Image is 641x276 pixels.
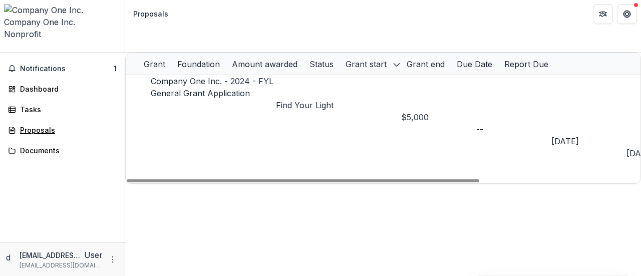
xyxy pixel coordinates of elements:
[4,142,121,159] a: Documents
[133,9,168,19] div: Proposals
[114,64,117,73] span: 1
[551,135,626,147] div: [DATE]
[498,53,554,75] div: Report Due
[451,53,498,75] div: Due Date
[226,58,303,70] div: Amount awarded
[303,58,340,70] div: Status
[303,53,340,75] div: Status
[138,53,171,75] div: Grant
[171,58,226,70] div: Foundation
[393,61,401,69] svg: sorted descending
[4,81,121,97] a: Dashboard
[171,53,226,75] div: Foundation
[4,101,121,118] a: Tasks
[20,250,84,260] p: [EMAIL_ADDRESS][DOMAIN_NAME]
[340,58,393,70] div: Grant start
[451,58,498,70] div: Due Date
[401,58,451,70] div: Grant end
[20,261,103,270] p: [EMAIL_ADDRESS][DOMAIN_NAME]
[6,251,16,263] div: development@companyone.org
[340,53,401,75] div: Grant start
[476,123,551,135] div: --
[276,99,401,111] p: Find Your Light
[401,53,451,75] div: Grant end
[138,58,171,70] div: Grant
[84,249,103,261] p: User
[226,53,303,75] div: Amount awarded
[4,122,121,138] a: Proposals
[20,65,114,73] span: Notifications
[151,76,273,98] a: Company One Inc. - 2024 - FYL General Grant Application
[401,111,476,123] div: $5,000
[129,7,172,21] nav: breadcrumb
[4,61,121,77] button: Notifications1
[498,58,554,70] div: Report Due
[4,4,121,16] img: Company One Inc.
[4,16,121,28] div: Company One Inc.
[4,29,41,39] span: Nonprofit
[20,104,113,115] div: Tasks
[20,145,113,156] div: Documents
[107,253,119,265] button: More
[20,125,113,135] div: Proposals
[593,4,613,24] button: Partners
[20,84,113,94] div: Dashboard
[617,4,637,24] button: Get Help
